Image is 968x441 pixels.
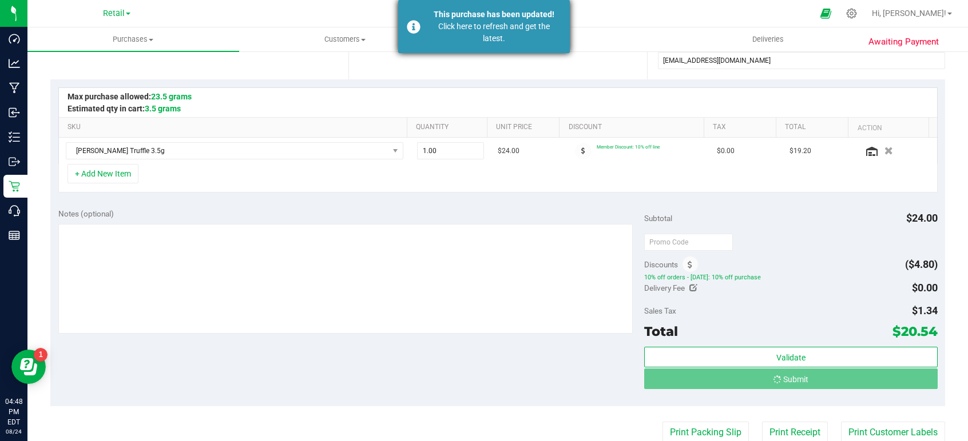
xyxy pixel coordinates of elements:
a: Total [785,123,844,132]
span: ($4.80) [905,258,938,270]
span: 10% off orders - [DATE]: 10% off purchase [644,274,937,282]
a: SKU [68,123,402,132]
i: Edit Delivery Fee [689,284,697,292]
span: $1.34 [912,304,938,316]
span: Notes (optional) [58,209,114,218]
div: Click here to refresh and get the latest. [427,21,561,45]
button: Validate [644,347,937,367]
span: $20.54 [892,323,938,339]
span: Discounts [644,254,678,275]
span: NO DATA FOUND [66,142,403,159]
span: Validate [776,353,806,362]
span: Submit [783,375,808,384]
inline-svg: Inventory [9,131,20,143]
inline-svg: Retail [9,181,20,192]
button: Submit [644,368,937,389]
span: $19.20 [790,146,811,157]
a: Tax [713,123,772,132]
span: Subtotal [644,214,672,223]
span: 3.5 grams [145,104,181,113]
a: Discount [569,123,700,132]
inline-svg: Manufacturing [9,82,20,94]
span: $0.00 [912,282,938,294]
iframe: Resource center unread badge [34,348,47,362]
input: 1.00 [418,143,484,159]
span: Sales Tax [644,306,676,315]
a: Quantity [416,123,483,132]
inline-svg: Dashboard [9,33,20,45]
span: Hi, [PERSON_NAME]! [872,9,946,18]
span: Member Discount: 10% off line [597,144,660,150]
span: Customers [240,34,450,45]
span: 23.5 grams [151,92,192,101]
span: Open Ecommerce Menu [813,2,839,25]
inline-svg: Reports [9,230,20,241]
th: Action [848,118,928,138]
p: 04:48 PM EDT [5,396,22,427]
span: [PERSON_NAME] Truffle 3.5g [66,143,388,159]
button: + Add New Item [68,164,138,183]
a: Deliveries [662,27,874,51]
span: Purchases [27,34,239,45]
div: Manage settings [844,8,859,19]
span: Deliveries [737,34,799,45]
inline-svg: Inbound [9,107,20,118]
iframe: Resource center [11,350,46,384]
div: This purchase has been updated! [427,9,561,21]
a: Purchases [27,27,239,51]
span: $24.00 [906,212,938,224]
span: Estimated qty in cart: [68,104,181,113]
inline-svg: Analytics [9,58,20,69]
span: Retail [103,9,125,18]
span: $0.00 [717,146,735,157]
span: Awaiting Payment [868,35,939,49]
p: 08/24 [5,427,22,436]
span: $24.00 [498,146,519,157]
a: Customers [239,27,451,51]
a: Unit Price [496,123,555,132]
input: Promo Code [644,234,733,251]
span: Delivery Fee [644,283,685,292]
inline-svg: Call Center [9,205,20,217]
inline-svg: Outbound [9,156,20,167]
span: Max purchase allowed: [68,92,192,101]
span: Total [644,323,678,339]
